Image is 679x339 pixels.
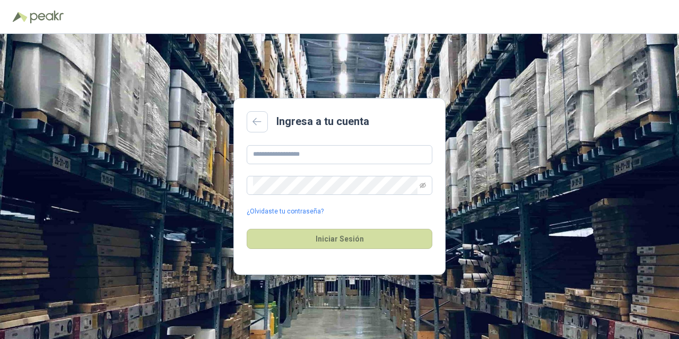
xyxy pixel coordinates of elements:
img: Logo [13,12,28,22]
span: eye-invisible [420,182,426,189]
img: Peakr [30,11,64,23]
h2: Ingresa a tu cuenta [276,113,369,130]
button: Iniciar Sesión [247,229,432,249]
a: ¿Olvidaste tu contraseña? [247,207,324,217]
